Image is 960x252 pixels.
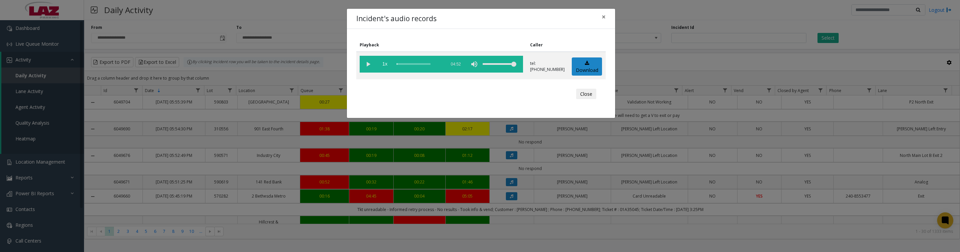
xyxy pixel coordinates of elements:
span: playback speed button [376,56,393,73]
div: scrub bar [397,56,442,73]
th: Caller [527,38,568,52]
button: Close [576,89,596,99]
th: Playback [356,38,527,52]
span: × [602,12,606,22]
a: Download [572,57,602,76]
button: Close [597,9,610,25]
div: volume level [483,56,516,73]
p: tel:[PHONE_NUMBER] [530,60,565,73]
h4: Incident's audio records [356,13,437,24]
